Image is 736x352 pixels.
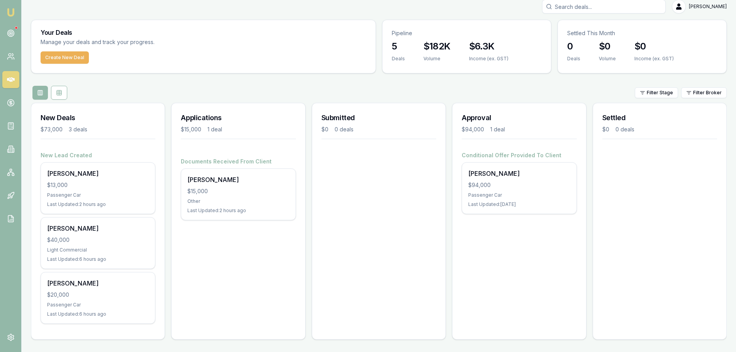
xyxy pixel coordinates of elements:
[47,181,149,189] div: $13,000
[41,51,89,64] button: Create New Deal
[693,90,722,96] span: Filter Broker
[41,126,63,133] div: $73,000
[181,126,201,133] div: $15,000
[615,126,634,133] div: 0 deals
[599,56,616,62] div: Volume
[69,126,87,133] div: 3 deals
[47,311,149,317] div: Last Updated: 6 hours ago
[567,40,580,53] h3: 0
[634,56,674,62] div: Income (ex. GST)
[469,40,508,53] h3: $6.3K
[41,29,366,36] h3: Your Deals
[634,40,674,53] h3: $0
[567,29,717,37] p: Settled This Month
[321,112,436,123] h3: Submitted
[47,169,149,178] div: [PERSON_NAME]
[602,126,609,133] div: $0
[187,187,289,195] div: $15,000
[47,256,149,262] div: Last Updated: 6 hours ago
[462,126,484,133] div: $94,000
[47,201,149,207] div: Last Updated: 2 hours ago
[392,29,542,37] p: Pipeline
[468,201,570,207] div: Last Updated: [DATE]
[689,3,727,10] span: [PERSON_NAME]
[567,56,580,62] div: Deals
[187,198,289,204] div: Other
[468,192,570,198] div: Passenger Car
[392,40,405,53] h3: 5
[462,151,576,159] h4: Conditional Offer Provided To Client
[181,158,296,165] h4: Documents Received From Client
[187,175,289,184] div: [PERSON_NAME]
[41,151,155,159] h4: New Lead Created
[469,56,508,62] div: Income (ex. GST)
[47,279,149,288] div: [PERSON_NAME]
[47,291,149,299] div: $20,000
[392,56,405,62] div: Deals
[47,224,149,233] div: [PERSON_NAME]
[47,302,149,308] div: Passenger Car
[207,126,222,133] div: 1 deal
[187,207,289,214] div: Last Updated: 2 hours ago
[47,247,149,253] div: Light Commercial
[635,87,678,98] button: Filter Stage
[47,236,149,244] div: $40,000
[47,192,149,198] div: Passenger Car
[335,126,354,133] div: 0 deals
[423,40,450,53] h3: $182K
[41,38,238,47] p: Manage your deals and track your progress.
[647,90,673,96] span: Filter Stage
[462,112,576,123] h3: Approval
[490,126,505,133] div: 1 deal
[6,8,15,17] img: emu-icon-u.png
[468,169,570,178] div: [PERSON_NAME]
[681,87,727,98] button: Filter Broker
[423,56,450,62] div: Volume
[602,112,717,123] h3: Settled
[41,112,155,123] h3: New Deals
[321,126,328,133] div: $0
[468,181,570,189] div: $94,000
[181,112,296,123] h3: Applications
[599,40,616,53] h3: $0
